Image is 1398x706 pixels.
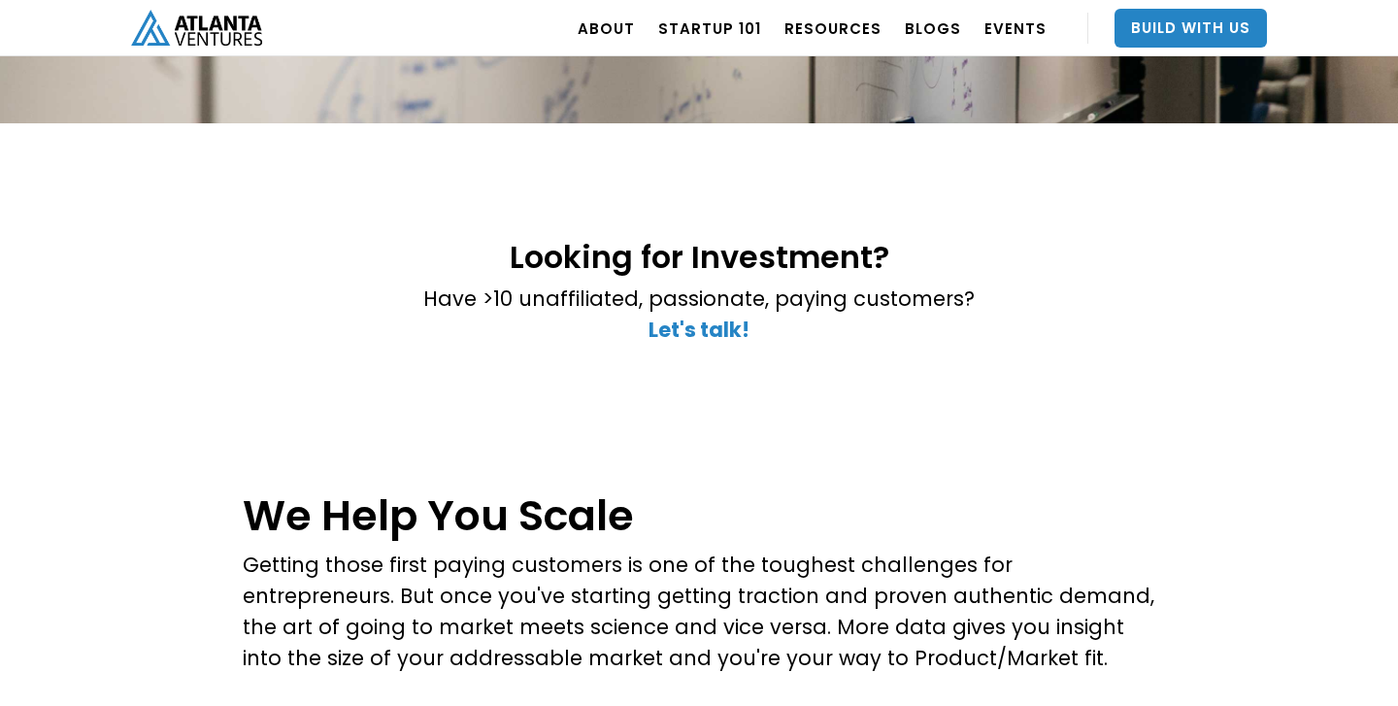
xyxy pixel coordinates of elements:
h2: Looking for Investment? [423,240,975,274]
p: Getting those first paying customers is one of the toughest challenges for entrepreneurs. But onc... [243,550,1155,674]
a: Let's talk! [649,316,749,344]
a: Startup 101 [658,1,761,55]
h1: We Help You Scale [243,491,1155,540]
a: Build With Us [1115,9,1267,48]
p: Have >10 unaffiliated, passionate, paying customers? ‍ [423,284,975,346]
a: RESOURCES [784,1,882,55]
a: ABOUT [578,1,635,55]
a: BLOGS [905,1,961,55]
a: EVENTS [984,1,1047,55]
